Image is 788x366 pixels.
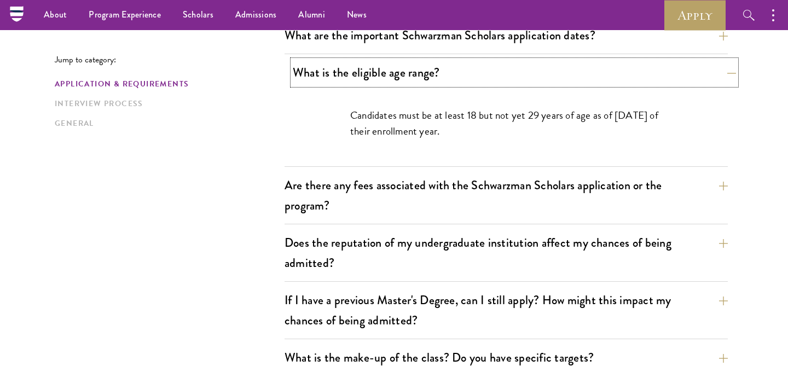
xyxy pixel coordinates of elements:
[55,78,278,90] a: Application & Requirements
[293,60,736,85] button: What is the eligible age range?
[55,55,285,65] p: Jump to category:
[55,98,278,109] a: Interview Process
[285,23,728,48] button: What are the important Schwarzman Scholars application dates?
[285,230,728,275] button: Does the reputation of my undergraduate institution affect my chances of being admitted?
[55,118,278,129] a: General
[285,173,728,218] button: Are there any fees associated with the Schwarzman Scholars application or the program?
[350,107,662,139] p: Candidates must be at least 18 but not yet 29 years of age as of [DATE] of their enrollment year.
[285,288,728,333] button: If I have a previous Master's Degree, can I still apply? How might this impact my chances of bein...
